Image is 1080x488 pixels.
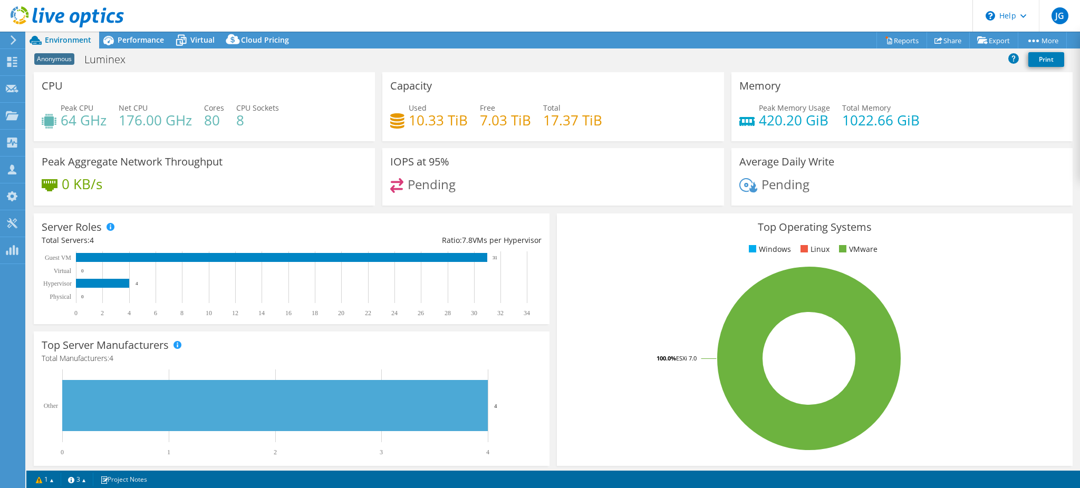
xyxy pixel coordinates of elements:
[81,268,84,274] text: 0
[746,243,791,255] li: Windows
[154,309,157,317] text: 6
[391,309,398,317] text: 24
[409,114,468,126] h4: 10.33 TiB
[312,309,318,317] text: 18
[190,35,215,45] span: Virtual
[798,243,830,255] li: Linux
[842,103,891,113] span: Total Memory
[42,339,169,351] h3: Top Server Manufacturers
[471,309,477,317] text: 30
[409,103,427,113] span: Used
[739,156,834,168] h3: Average Daily Write
[274,448,277,456] text: 2
[842,114,920,126] h4: 1022.66 GiB
[43,280,72,287] text: Hypervisor
[42,353,542,364] h4: Total Manufacturers:
[101,309,104,317] text: 2
[1052,7,1068,24] span: JG
[486,448,489,456] text: 4
[61,448,64,456] text: 0
[90,235,94,245] span: 4
[969,32,1018,48] a: Export
[445,309,451,317] text: 28
[365,309,371,317] text: 22
[119,114,192,126] h4: 176.00 GHz
[136,281,138,286] text: 4
[232,309,238,317] text: 12
[42,156,223,168] h3: Peak Aggregate Network Throughput
[408,175,456,193] span: Pending
[28,473,61,486] a: 1
[876,32,927,48] a: Reports
[494,403,497,409] text: 4
[462,235,472,245] span: 7.8
[390,156,449,168] h3: IOPS at 95%
[204,114,224,126] h4: 80
[61,114,107,126] h4: 64 GHz
[74,309,78,317] text: 0
[761,175,809,193] span: Pending
[42,235,292,246] div: Total Servers:
[338,309,344,317] text: 20
[80,54,142,65] h1: Luminex
[81,294,84,299] text: 0
[204,103,224,113] span: Cores
[927,32,970,48] a: Share
[62,178,102,190] h4: 0 KB/s
[657,354,676,362] tspan: 100.0%
[206,309,212,317] text: 10
[180,309,184,317] text: 8
[543,103,561,113] span: Total
[45,35,91,45] span: Environment
[34,53,74,65] span: Anonymous
[61,103,93,113] span: Peak CPU
[493,255,497,260] text: 31
[497,309,504,317] text: 32
[524,309,530,317] text: 34
[167,448,170,456] text: 1
[42,221,102,233] h3: Server Roles
[543,114,602,126] h4: 17.37 TiB
[1018,32,1067,48] a: More
[380,448,383,456] text: 3
[759,114,830,126] h4: 420.20 GiB
[390,80,432,92] h3: Capacity
[118,35,164,45] span: Performance
[418,309,424,317] text: 26
[285,309,292,317] text: 16
[44,402,58,409] text: Other
[836,243,877,255] li: VMware
[241,35,289,45] span: Cloud Pricing
[986,11,995,21] svg: \n
[759,103,830,113] span: Peak Memory Usage
[50,293,71,300] text: Physical
[42,80,63,92] h3: CPU
[61,473,93,486] a: 3
[45,254,71,261] text: Guest VM
[480,114,531,126] h4: 7.03 TiB
[128,309,131,317] text: 4
[480,103,495,113] span: Free
[292,235,542,246] div: Ratio: VMs per Hypervisor
[258,309,265,317] text: 14
[236,114,279,126] h4: 8
[109,353,113,363] span: 4
[93,473,155,486] a: Project Notes
[739,80,780,92] h3: Memory
[236,103,279,113] span: CPU Sockets
[565,221,1065,233] h3: Top Operating Systems
[54,267,72,275] text: Virtual
[1028,52,1064,67] a: Print
[119,103,148,113] span: Net CPU
[676,354,697,362] tspan: ESXi 7.0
